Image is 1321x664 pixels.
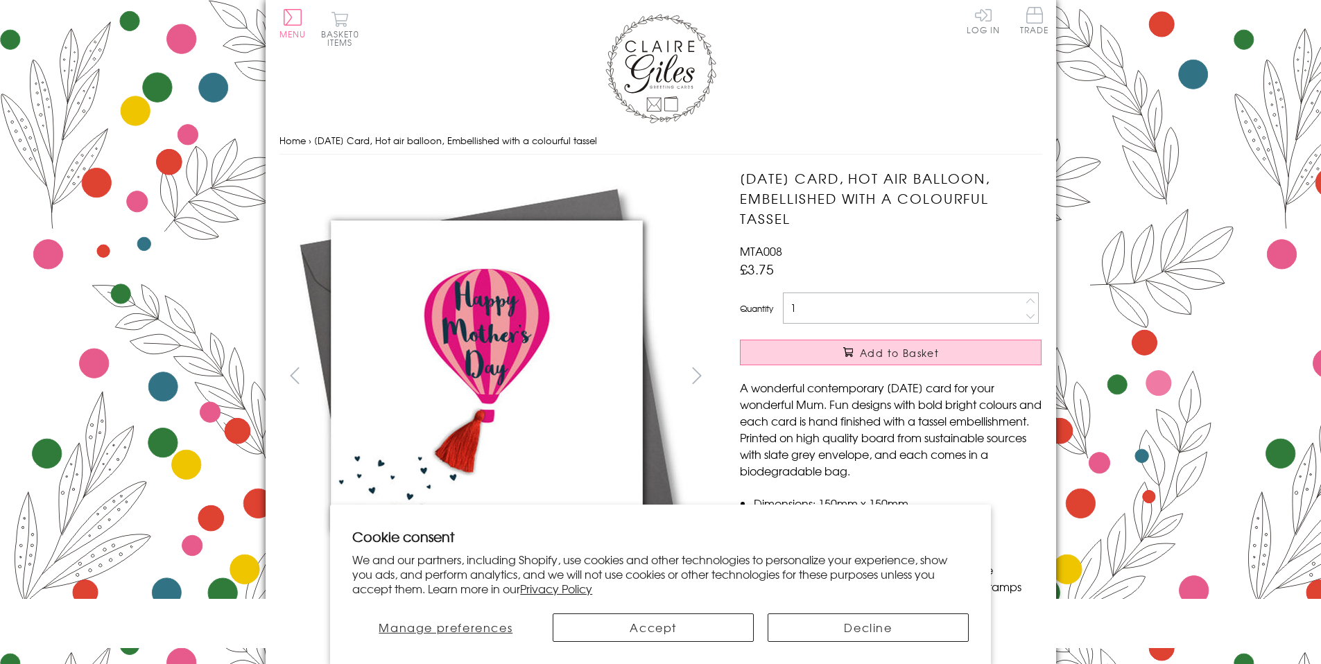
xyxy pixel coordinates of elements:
a: Trade [1020,7,1049,37]
nav: breadcrumbs [279,127,1042,155]
a: Home [279,134,306,147]
img: Mother's Day Card, Hot air balloon, Embellished with a colourful tassel [279,168,695,584]
span: Add to Basket [860,346,939,360]
span: › [309,134,311,147]
button: Accept [553,613,754,642]
button: next [681,360,712,391]
button: prev [279,360,311,391]
button: Basket0 items [321,11,359,46]
button: Decline [768,613,969,642]
span: Trade [1020,7,1049,34]
img: Mother's Day Card, Hot air balloon, Embellished with a colourful tassel [712,168,1128,584]
label: Quantity [740,302,773,315]
img: Claire Giles Greetings Cards [605,14,716,123]
span: Menu [279,28,306,40]
button: Manage preferences [352,613,539,642]
a: Log In [967,7,1000,34]
span: MTA008 [740,243,782,259]
span: £3.75 [740,259,774,279]
li: Dimensions: 150mm x 150mm [754,495,1042,512]
h2: Cookie consent [352,527,969,546]
button: Add to Basket [740,340,1042,365]
span: 0 items [327,28,359,49]
span: Manage preferences [379,619,512,636]
p: A wonderful contemporary [DATE] card for your wonderful Mum. Fun designs with bold bright colours... [740,379,1042,479]
a: Privacy Policy [520,580,592,597]
button: Menu [279,9,306,38]
span: [DATE] Card, Hot air balloon, Embellished with a colourful tassel [314,134,597,147]
p: We and our partners, including Shopify, use cookies and other technologies to personalize your ex... [352,552,969,595]
h1: [DATE] Card, Hot air balloon, Embellished with a colourful tassel [740,168,1042,228]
